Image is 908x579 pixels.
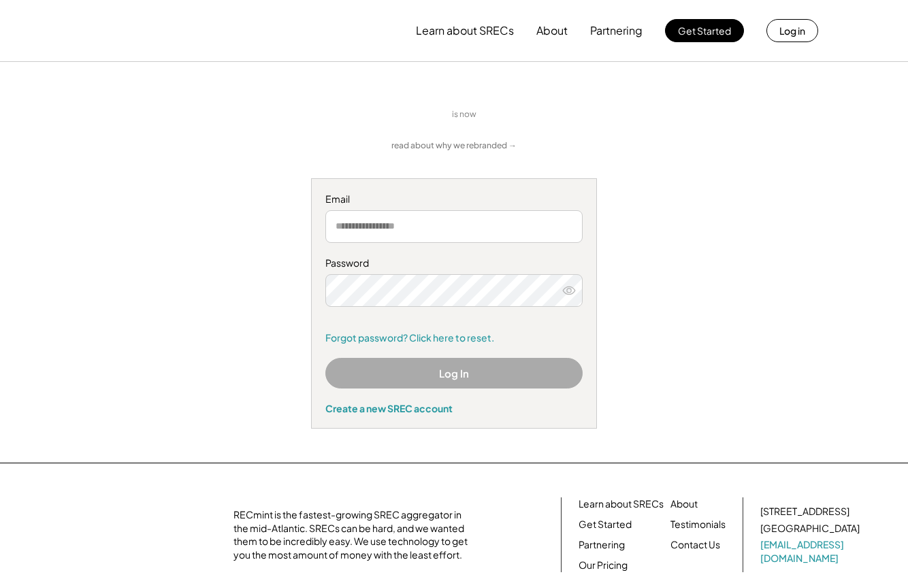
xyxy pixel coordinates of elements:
[670,497,698,511] a: About
[325,193,583,206] div: Email
[760,505,849,518] div: [STREET_ADDRESS]
[766,19,818,42] button: Log in
[579,518,632,531] a: Get Started
[760,538,862,565] a: [EMAIL_ADDRESS][DOMAIN_NAME]
[325,257,583,270] div: Password
[319,96,442,133] img: yH5BAEAAAAALAAAAAABAAEAAAIBRAA7
[325,331,583,345] a: Forgot password? Click here to reset.
[590,17,643,44] button: Partnering
[233,508,475,561] div: RECmint is the fastest-growing SREC aggregator in the mid-Atlantic. SRECs can be hard, and we wan...
[449,109,487,120] div: is now
[670,538,720,552] a: Contact Us
[579,538,625,552] a: Partnering
[579,559,628,572] a: Our Pricing
[665,19,744,42] button: Get Started
[760,522,860,535] div: [GEOGRAPHIC_DATA]
[101,511,216,559] img: yH5BAEAAAAALAAAAAABAAEAAAIBRAA7
[391,140,517,152] a: read about why we rebranded →
[579,497,664,511] a: Learn about SRECs
[536,17,568,44] button: About
[416,17,514,44] button: Learn about SRECs
[493,107,589,122] img: yH5BAEAAAAALAAAAAABAAEAAAIBRAA7
[325,358,583,388] button: Log In
[670,518,726,531] a: Testimonials
[90,7,203,54] img: yH5BAEAAAAALAAAAAABAAEAAAIBRAA7
[325,402,583,414] div: Create a new SREC account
